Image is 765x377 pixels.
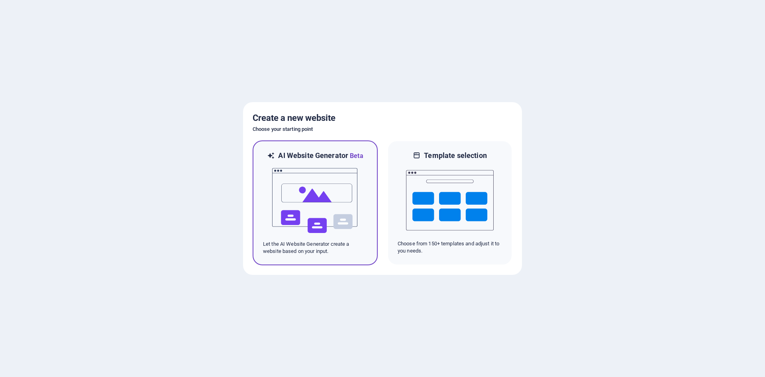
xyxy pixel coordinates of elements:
p: Let the AI Website Generator create a website based on your input. [263,241,367,255]
h6: Template selection [424,151,486,160]
div: Template selectionChoose from 150+ templates and adjust it to you needs. [387,140,512,265]
div: AI Website GeneratorBetaaiLet the AI Website Generator create a website based on your input. [253,140,378,265]
h6: Choose your starting point [253,124,512,134]
img: ai [271,161,359,241]
h5: Create a new website [253,112,512,124]
p: Choose from 150+ templates and adjust it to you needs. [398,240,502,255]
h6: AI Website Generator [278,151,363,161]
span: Beta [348,152,363,160]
